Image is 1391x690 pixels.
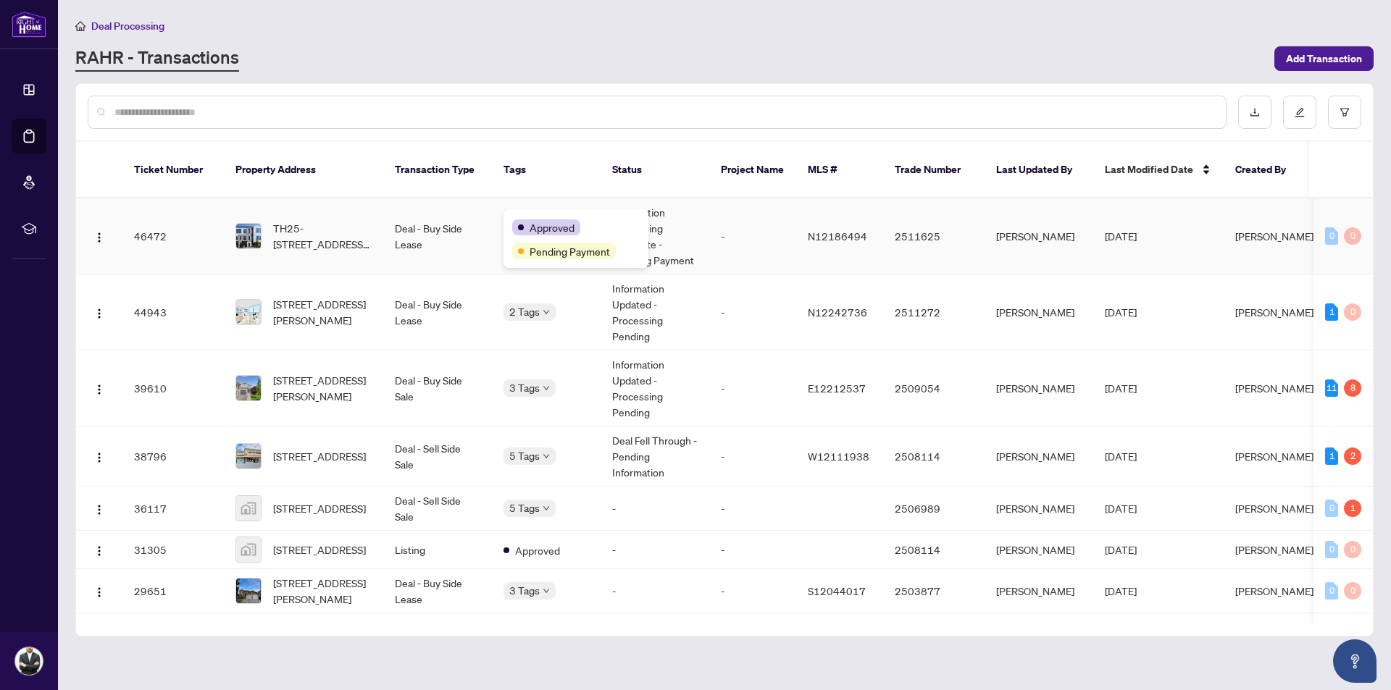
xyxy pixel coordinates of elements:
div: 1 [1325,303,1338,321]
img: logo [12,11,46,38]
td: 38796 [122,426,224,487]
td: - [709,350,796,426]
button: Logo [88,538,111,561]
span: download [1250,107,1260,117]
div: 0 [1344,582,1361,599]
td: - [601,487,709,531]
td: [PERSON_NAME] [985,198,1093,274]
div: 0 [1325,541,1338,558]
td: - [709,487,796,531]
span: 3 Tags [509,582,540,599]
span: [DATE] [1105,306,1137,319]
span: filter [1340,107,1350,117]
td: [PERSON_NAME] [985,487,1093,531]
td: 44943 [122,274,224,350]
div: 0 [1344,541,1361,558]
div: 2 [1344,447,1361,465]
span: [PERSON_NAME] [1235,450,1313,463]
th: Project Name [709,142,796,198]
span: [PERSON_NAME] [1235,230,1313,243]
td: 39610 [122,350,224,426]
span: [PERSON_NAME] [1235,584,1313,597]
span: [STREET_ADDRESS][PERSON_NAME] [273,575,372,607]
span: 5 Tags [509,500,540,516]
span: 2 Tags [509,303,540,320]
td: 2508114 [883,531,985,569]
td: 2511272 [883,274,985,350]
span: 5 Tags [509,447,540,464]
td: Deal - Buy Side Lease [383,198,492,274]
img: thumbnail-img [236,537,261,562]
span: [PERSON_NAME] [1235,543,1313,556]
span: Deal Processing [91,20,164,33]
td: - [709,426,796,487]
span: [DATE] [1105,543,1137,556]
th: Created By [1224,142,1311,198]
td: Deal - Buy Side Sale [383,350,492,426]
span: W12111938 [808,450,869,463]
img: Logo [93,452,105,463]
td: - [601,531,709,569]
td: [PERSON_NAME] [985,426,1093,487]
button: Logo [88,300,111,324]
span: [DATE] [1105,382,1137,395]
td: Deal - Buy Side Lease [383,569,492,613]
img: thumbnail-img [236,578,261,603]
span: [STREET_ADDRESS] [273,542,366,558]
span: [PERSON_NAME] [1235,502,1313,515]
img: Logo [93,545,105,557]
a: RAHR - Transactions [75,46,239,72]
span: [STREET_ADDRESS][PERSON_NAME] [273,372,372,404]
div: 0 [1325,582,1338,599]
span: [STREET_ADDRESS][PERSON_NAME] [273,296,372,328]
td: Deal - Buy Side Lease [383,274,492,350]
img: thumbnail-img [236,224,261,248]
td: 36117 [122,487,224,531]
td: Listing [383,531,492,569]
td: Information Updated - Processing Pending [601,274,709,350]
button: Open asap [1333,639,1377,683]
td: [PERSON_NAME] [985,350,1093,426]
th: Property Address [224,142,383,198]
td: - [601,569,709,613]
td: 31305 [122,531,224,569]
span: [DATE] [1105,584,1137,597]
img: thumbnail-img [236,376,261,400]
th: Tags [492,142,601,198]
span: down [543,453,550,460]
span: Last Modified Date [1105,161,1193,177]
span: down [543,505,550,512]
td: 2508114 [883,426,985,487]
img: Logo [93,308,105,319]
td: 2506989 [883,487,985,531]
span: 3 Tags [509,379,540,396]
button: Logo [88,445,111,468]
img: Logo [93,586,105,598]
img: Logo [93,232,105,243]
td: 29651 [122,569,224,613]
div: 8 [1344,379,1361,397]
span: S12044017 [808,584,866,597]
td: [PERSON_NAME] [985,569,1093,613]
th: Transaction Type [383,142,492,198]
span: Approved [515,542,560,558]
th: Ticket Number [122,142,224,198]
span: E12212537 [808,382,866,395]
div: 0 [1344,303,1361,321]
th: Status [601,142,709,198]
img: thumbnail-img [236,496,261,521]
span: [PERSON_NAME] [1235,382,1313,395]
span: N12242736 [808,306,867,319]
div: 11 [1325,379,1338,397]
th: Last Modified Date [1093,142,1224,198]
td: 46472 [122,198,224,274]
img: thumbnail-img [236,444,261,468]
td: Deal - Sell Side Sale [383,426,492,487]
div: 1 [1344,500,1361,517]
td: Transaction Processing Complete - Awaiting Payment [601,198,709,274]
span: [DATE] [1105,502,1137,515]
img: thumbnail-img [236,300,261,324]
img: Profile Icon [15,647,43,675]
span: home [75,21,85,31]
td: - [709,274,796,350]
